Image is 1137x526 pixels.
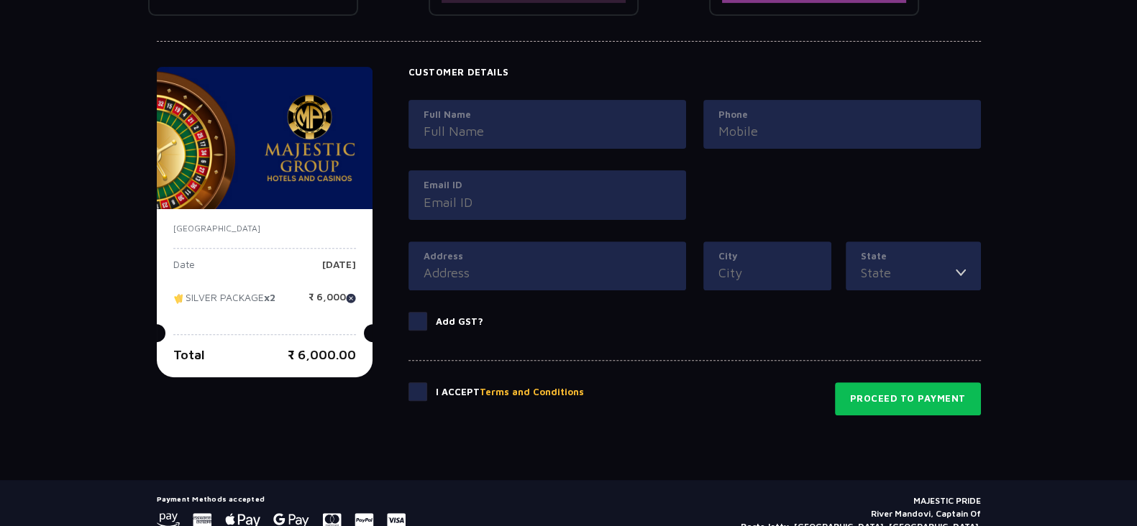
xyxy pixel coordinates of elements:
label: Address [424,249,671,264]
h4: Customer Details [408,67,981,78]
p: [DATE] [322,259,356,281]
img: majesticPride-banner [157,67,373,209]
p: [GEOGRAPHIC_DATA] [173,222,356,235]
p: Date [173,259,195,281]
p: SILVER PACKAGE [173,292,275,313]
label: City [718,249,816,264]
p: ₹ 6,000 [309,292,356,313]
input: City [718,263,816,282]
label: Phone [718,108,966,122]
h5: Payment Methods accepted [157,494,406,503]
input: Mobile [718,121,966,141]
input: State [861,263,956,282]
p: ₹ 6,000.00 [288,345,356,364]
img: toggler icon [956,263,966,282]
p: Total [173,345,205,364]
input: Full Name [424,121,671,141]
p: Add GST? [436,315,483,329]
p: I Accept [436,385,584,400]
label: State [861,249,966,264]
input: Email ID [424,193,671,212]
button: Proceed to Payment [835,382,981,415]
label: Full Name [424,108,671,122]
button: Terms and Conditions [480,385,584,400]
input: Address [424,263,671,282]
label: Email ID [424,178,671,193]
img: tikcet [173,292,186,305]
strong: x2 [264,291,275,303]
